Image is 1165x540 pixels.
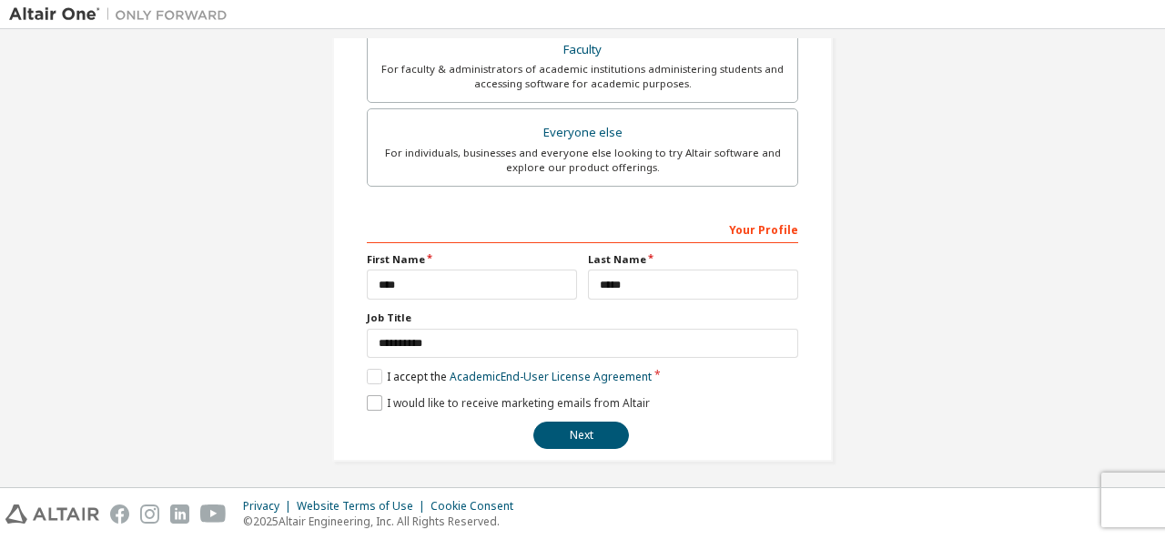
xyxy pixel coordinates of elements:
[9,5,237,24] img: Altair One
[588,252,798,267] label: Last Name
[367,252,577,267] label: First Name
[5,504,99,524] img: altair_logo.svg
[450,369,652,384] a: Academic End-User License Agreement
[140,504,159,524] img: instagram.svg
[367,311,798,325] label: Job Title
[431,499,524,514] div: Cookie Consent
[379,62,786,91] div: For faculty & administrators of academic institutions administering students and accessing softwa...
[243,514,524,529] p: © 2025 Altair Engineering, Inc. All Rights Reserved.
[297,499,431,514] div: Website Terms of Use
[367,395,650,411] label: I would like to receive marketing emails from Altair
[200,504,227,524] img: youtube.svg
[379,37,786,63] div: Faculty
[243,499,297,514] div: Privacy
[110,504,129,524] img: facebook.svg
[533,422,629,449] button: Next
[367,214,798,243] div: Your Profile
[379,120,786,146] div: Everyone else
[367,369,652,384] label: I accept the
[170,504,189,524] img: linkedin.svg
[379,146,786,175] div: For individuals, businesses and everyone else looking to try Altair software and explore our prod...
